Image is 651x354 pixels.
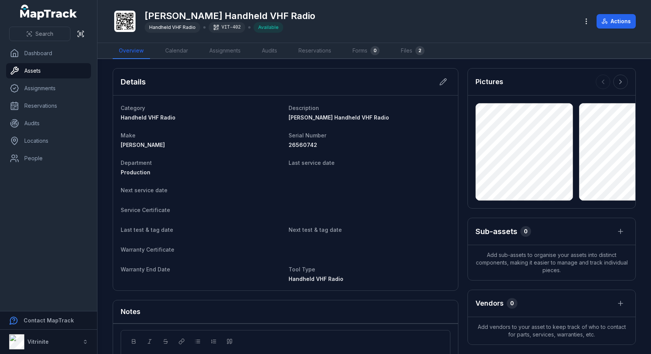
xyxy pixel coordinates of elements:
[121,114,176,121] span: Handheld VHF Radio
[346,43,386,59] a: Forms0
[121,169,150,175] span: Production
[9,27,70,41] button: Search
[395,43,431,59] a: Files2
[149,24,196,30] span: Handheld VHF Radio
[121,226,173,233] span: Last test & tag date
[256,43,283,59] a: Audits
[289,105,319,111] span: Description
[6,98,91,113] a: Reservations
[121,142,165,148] span: [PERSON_NAME]
[289,142,317,148] span: 26560742
[6,151,91,166] a: People
[468,245,635,280] span: Add sub-assets to organise your assets into distinct components, making it easier to manage and t...
[121,77,146,87] h2: Details
[203,43,247,59] a: Assignments
[121,306,140,317] h3: Notes
[20,5,77,20] a: MapTrack
[507,298,517,309] div: 0
[475,226,517,237] h2: Sub-assets
[468,317,635,344] span: Add vendors to your asset to keep track of who to contact for parts, services, warranties, etc.
[415,46,424,55] div: 2
[520,226,531,237] div: 0
[289,132,326,139] span: Serial Number
[292,43,337,59] a: Reservations
[289,266,315,273] span: Tool Type
[6,81,91,96] a: Assignments
[6,116,91,131] a: Audits
[35,30,53,38] span: Search
[209,22,245,33] div: VIT-402
[24,317,74,324] strong: Contact MapTrack
[121,187,168,193] span: Next service date
[6,63,91,78] a: Assets
[597,14,636,29] button: Actions
[27,338,49,345] strong: Vitrinite
[475,77,503,87] h3: Pictures
[121,266,170,273] span: Warranty End Date
[145,10,315,22] h1: [PERSON_NAME] Handheld VHF Radio
[475,298,504,309] h3: Vendors
[6,46,91,61] a: Dashboard
[121,159,152,166] span: Department
[289,276,343,282] span: Handheld VHF Radio
[121,132,136,139] span: Make
[254,22,283,33] div: Available
[121,105,145,111] span: Category
[113,43,150,59] a: Overview
[370,46,380,55] div: 0
[159,43,194,59] a: Calendar
[289,114,389,121] span: [PERSON_NAME] Handheld VHF Radio
[6,133,91,148] a: Locations
[121,246,174,253] span: Warranty Certificate
[289,159,335,166] span: Last service date
[289,226,342,233] span: Next test & tag date
[121,207,170,213] span: Service Certificate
